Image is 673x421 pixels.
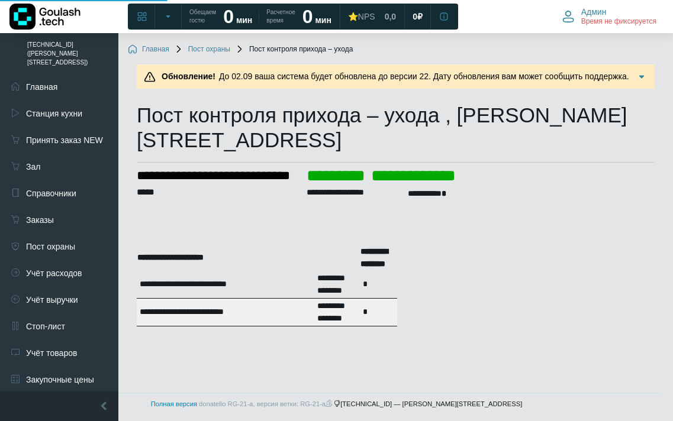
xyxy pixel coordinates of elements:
span: 0 [413,11,417,22]
a: Обещаем гостю 0 мин Расчетное время 0 мин [182,6,339,27]
span: ₽ [417,11,423,22]
span: NPS [358,12,375,21]
span: donatello RG-21-a, версия ветки: RG-21-a [199,400,334,407]
span: Расчетное время [266,8,295,25]
strong: 0 [302,6,313,27]
span: Обещаем гостю [189,8,216,25]
a: Главная [128,45,169,54]
span: Пост контроля прихода – ухода [235,45,353,54]
span: Время не фиксируется [581,17,656,27]
span: До 02.09 ваша система будет обновлена до версии 22. Дату обновления вам может сообщить поддержка.... [158,72,629,93]
span: Админ [581,7,607,17]
button: Админ Время не фиксируется [555,4,664,29]
h1: Пост контроля прихода – ухода , [PERSON_NAME][STREET_ADDRESS] [137,103,655,153]
a: ⭐NPS 0,0 [341,6,403,27]
div: ⭐ [348,11,375,22]
strong: 0 [223,6,234,27]
img: Подробнее [636,71,648,83]
img: Предупреждение [144,71,156,83]
span: мин [236,15,252,25]
b: Обновление! [162,72,215,81]
a: Пост охраны [174,45,230,54]
img: Логотип компании Goulash.tech [9,4,80,30]
footer: [TECHNICAL_ID] — [PERSON_NAME][STREET_ADDRESS] [12,393,661,415]
a: Полная версия [151,400,197,407]
span: 0,0 [385,11,396,22]
span: мин [315,15,331,25]
a: 0 ₽ [405,6,430,27]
